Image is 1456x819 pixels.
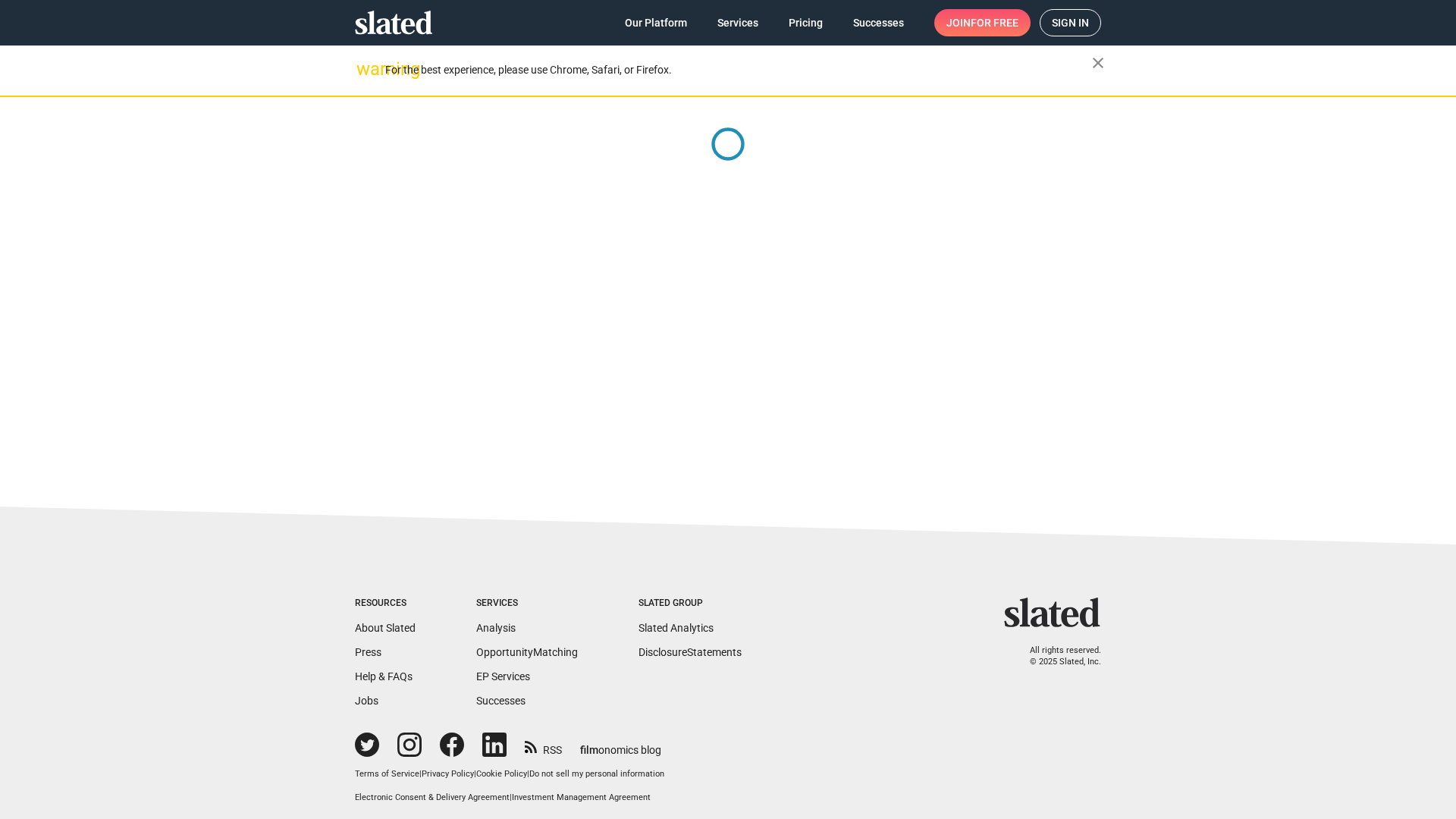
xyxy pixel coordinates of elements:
[934,9,1031,36] a: Joinfor free
[385,60,1092,80] div: For the best experience, please use Chrome, Safari, or Firefox.
[789,9,823,36] span: Pricing
[1014,645,1101,667] p: All rights reserved. © 2025 Slated, Inc.
[476,598,578,610] div: Services
[946,9,1018,36] span: Join
[525,734,562,758] a: RSS
[422,769,474,779] a: Privacy Policy
[512,792,651,802] a: Investment Management Agreement
[419,769,422,779] span: |
[613,9,699,36] a: Our Platform
[705,9,770,36] a: Services
[529,769,664,780] button: Do not sell my personal information
[1052,10,1089,36] span: Sign in
[777,9,835,36] a: Pricing
[580,731,661,758] a: filmonomics blog
[476,622,516,634] a: Analysis
[580,744,598,756] span: film
[476,695,526,707] a: Successes
[355,792,510,802] a: Electronic Consent & Delivery Agreement
[625,9,687,36] span: Our Platform
[639,646,742,658] a: DisclosureStatements
[355,646,381,658] a: Press
[355,670,413,682] a: Help & FAQs
[355,622,416,634] a: About Slated
[355,598,416,610] div: Resources
[971,9,1018,36] span: for free
[1089,54,1107,72] mat-icon: close
[510,792,512,802] span: |
[853,9,904,36] span: Successes
[841,9,916,36] a: Successes
[476,646,578,658] a: OpportunityMatching
[355,695,378,707] a: Jobs
[356,60,375,78] mat-icon: warning
[639,598,742,610] div: Slated Group
[717,9,758,36] span: Services
[639,622,714,634] a: Slated Analytics
[1040,9,1101,36] a: Sign in
[476,769,527,779] a: Cookie Policy
[476,670,530,682] a: EP Services
[474,769,476,779] span: |
[355,769,419,779] a: Terms of Service
[527,769,529,779] span: |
